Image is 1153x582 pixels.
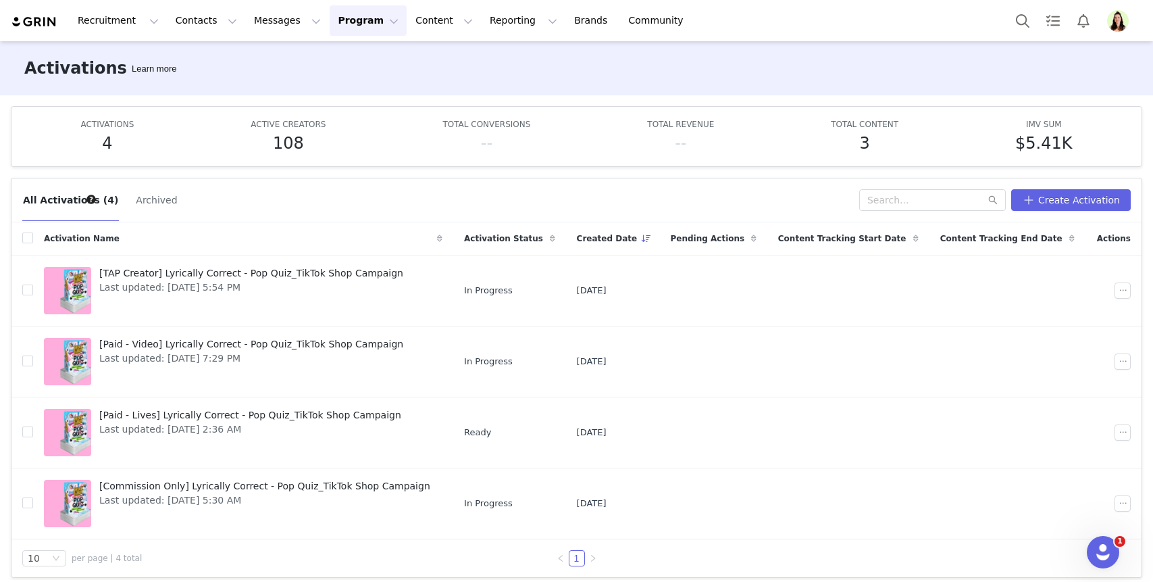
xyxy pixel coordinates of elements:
button: Notifications [1069,5,1098,36]
a: 1 [569,551,584,566]
button: Program [330,5,407,36]
span: Last updated: [DATE] 7:29 PM [99,351,403,366]
span: [DATE] [577,355,607,368]
h3: Activations [24,56,127,80]
div: Tooltip anchor [129,62,179,76]
span: [DATE] [577,284,607,297]
span: TOTAL CONTENT [831,120,898,129]
span: [DATE] [577,426,607,439]
span: Created Date [577,233,638,245]
span: Last updated: [DATE] 5:30 AM [99,493,430,508]
button: Profile [1099,10,1142,32]
div: Tooltip anchor [85,193,97,205]
h5: 3 [860,131,870,155]
img: 8bf08dd3-0017-4ffe-b06d-d651d356d6cf.png [1107,10,1129,32]
button: All Activations (4) [22,189,119,211]
span: In Progress [464,284,513,297]
span: ACTIVE CREATORS [251,120,326,129]
h5: $5.41K [1015,131,1072,155]
span: ACTIVATIONS [80,120,134,129]
h5: 108 [273,131,304,155]
span: In Progress [464,355,513,368]
button: Contacts [168,5,245,36]
button: Reporting [482,5,565,36]
span: Ready [464,426,491,439]
a: [Commission Only] Lyrically Correct - Pop Quiz_TikTok Shop CampaignLast updated: [DATE] 5:30 AM [44,477,442,531]
i: icon: down [52,554,60,564]
span: TOTAL CONVERSIONS [442,120,530,129]
a: [Paid - Lives] Lyrically Correct - Pop Quiz_TikTok Shop CampaignLast updated: [DATE] 2:36 AM [44,406,442,460]
iframe: Intercom live chat [1087,536,1119,568]
a: Tasks [1038,5,1068,36]
i: icon: left [557,554,565,562]
span: Activation Status [464,233,543,245]
button: Create Activation [1011,189,1131,211]
button: Messages [246,5,329,36]
span: In Progress [464,497,513,510]
img: grin logo [11,16,58,28]
span: [TAP Creator] Lyrically Correct - Pop Quiz_TikTok Shop Campaign [99,266,403,281]
input: Search... [859,189,1006,211]
span: Content Tracking Start Date [778,233,906,245]
h5: 4 [102,131,112,155]
h5: -- [481,131,492,155]
span: TOTAL REVENUE [647,120,714,129]
li: Previous Page [553,550,569,566]
span: Last updated: [DATE] 2:36 AM [99,422,401,437]
a: [Paid - Video] Lyrically Correct - Pop Quiz_TikTok Shop CampaignLast updated: [DATE] 7:29 PM [44,335,442,389]
span: per page | 4 total [72,552,142,564]
span: 1 [1114,536,1125,547]
div: Actions [1085,224,1142,253]
a: [TAP Creator] Lyrically Correct - Pop Quiz_TikTok Shop CampaignLast updated: [DATE] 5:54 PM [44,264,442,318]
h5: -- [675,131,686,155]
span: Content Tracking End Date [940,233,1062,245]
a: Community [621,5,698,36]
span: [Paid - Lives] Lyrically Correct - Pop Quiz_TikTok Shop Campaign [99,408,401,422]
i: icon: search [988,195,998,205]
button: Archived [135,189,178,211]
i: icon: right [589,554,597,562]
li: 1 [569,550,585,566]
span: Pending Actions [671,233,745,245]
div: 10 [28,551,40,566]
span: Activation Name [44,233,120,245]
button: Search [1008,5,1037,36]
span: Last updated: [DATE] 5:54 PM [99,281,403,295]
span: [Paid - Video] Lyrically Correct - Pop Quiz_TikTok Shop Campaign [99,337,403,351]
button: Recruitment [70,5,167,36]
button: Content [407,5,481,36]
li: Next Page [585,550,601,566]
a: Brands [566,5,619,36]
span: [DATE] [577,497,607,510]
span: IMV SUM [1026,120,1062,129]
span: [Commission Only] Lyrically Correct - Pop Quiz_TikTok Shop Campaign [99,479,430,493]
